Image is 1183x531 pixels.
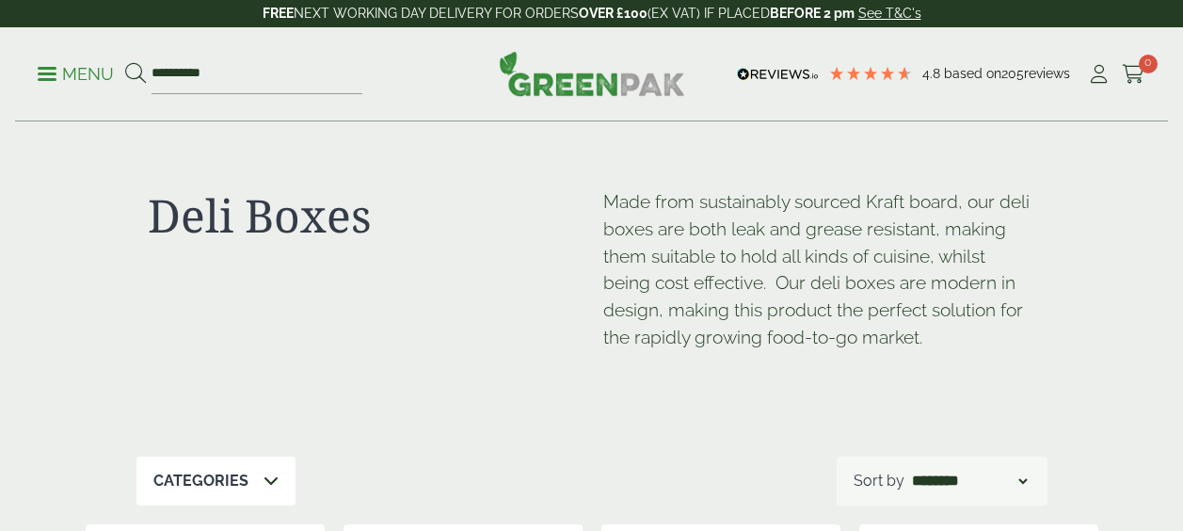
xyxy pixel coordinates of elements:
[1122,65,1145,84] i: Cart
[828,65,913,82] div: 4.79 Stars
[1001,66,1024,81] span: 205
[263,6,294,21] strong: FREE
[148,188,581,243] h1: Deli Boxes
[1122,60,1145,88] a: 0
[1024,66,1070,81] span: reviews
[1139,55,1158,73] span: 0
[38,63,114,86] p: Menu
[1087,65,1111,84] i: My Account
[944,66,1001,81] span: Based on
[770,6,855,21] strong: BEFORE 2 pm
[153,470,248,492] p: Categories
[499,51,685,96] img: GreenPak Supplies
[858,6,921,21] a: See T&C's
[922,66,944,81] span: 4.8
[38,63,114,82] a: Menu
[908,470,1031,492] select: Shop order
[603,188,1036,351] p: Made from sustainably sourced Kraft board, our deli boxes are both leak and grease resistant, mak...
[854,470,904,492] p: Sort by
[737,68,819,81] img: REVIEWS.io
[579,6,647,21] strong: OVER £100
